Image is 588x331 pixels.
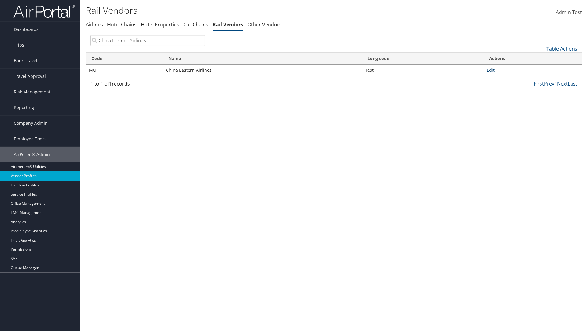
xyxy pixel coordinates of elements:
[556,3,582,22] a: Admin Test
[86,65,163,76] td: MU
[534,80,544,87] a: First
[14,37,24,53] span: Trips
[86,4,417,17] h1: Rail Vendors
[568,80,577,87] a: Last
[484,53,582,65] th: Actions
[14,116,48,131] span: Company Admin
[362,65,484,76] td: Test
[487,67,495,73] a: Edit
[14,84,51,100] span: Risk Management
[107,21,137,28] a: Hotel Chains
[14,131,46,146] span: Employee Tools
[546,45,577,52] a: Table Actions
[90,35,205,46] input: Search
[163,65,362,76] td: China Eastern Airlines
[14,147,50,162] span: AirPortal® Admin
[14,69,46,84] span: Travel Approval
[86,53,163,65] th: Code: activate to sort column ascending
[554,80,557,87] a: 1
[141,21,179,28] a: Hotel Properties
[13,4,75,18] img: airportal-logo.png
[14,100,34,115] span: Reporting
[86,21,103,28] a: Airlines
[213,21,243,28] a: Rail Vendors
[544,80,554,87] a: Prev
[557,80,568,87] a: Next
[14,53,37,68] span: Book Travel
[183,21,208,28] a: Car Chains
[247,21,282,28] a: Other Vendors
[556,9,582,16] span: Admin Test
[14,22,39,37] span: Dashboards
[109,80,112,87] span: 1
[362,53,484,65] th: Long code: activate to sort column ascending
[163,53,362,65] th: Name: activate to sort column descending
[90,80,205,90] div: 1 to 1 of records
